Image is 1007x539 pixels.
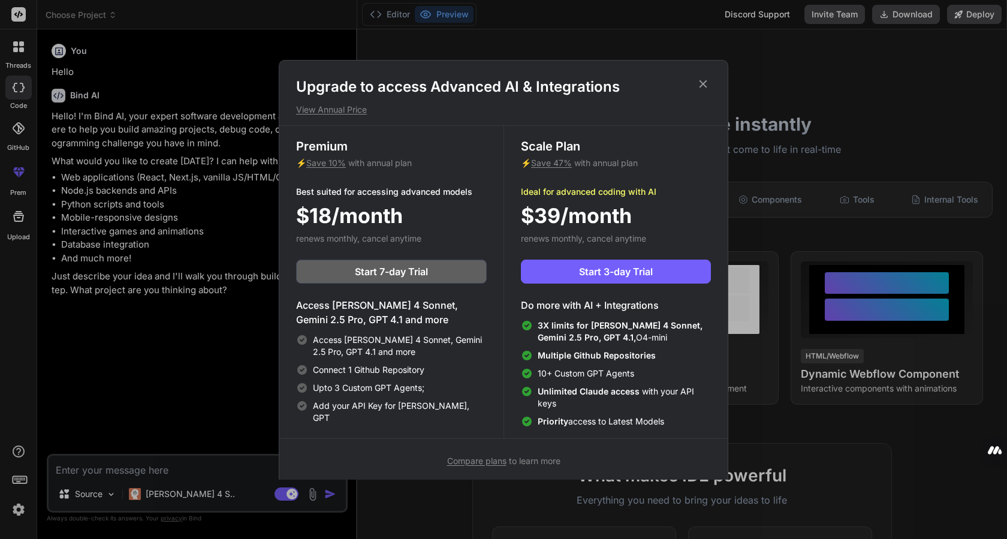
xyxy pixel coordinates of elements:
[538,416,568,426] span: Priority
[538,368,634,380] span: 10+ Custom GPT Agents
[296,186,487,198] p: Best suited for accessing advanced models
[313,364,424,376] span: Connect 1 Github Repository
[521,157,711,169] p: ⚡ with annual plan
[521,138,711,155] h3: Scale Plan
[531,158,572,168] span: Save 47%
[521,200,632,231] span: $39/month
[296,138,487,155] h3: Premium
[521,298,711,312] h4: Do more with AI + Integrations
[306,158,346,168] span: Save 10%
[447,456,506,466] span: Compare plans
[538,386,711,409] span: with your API keys
[296,233,421,243] span: renews monthly, cancel anytime
[355,264,428,279] span: Start 7-day Trial
[538,320,711,344] span: O4-mini
[538,320,703,342] span: 3X limits for [PERSON_NAME] 4 Sonnet, Gemini 2.5 Pro, GPT 4.1,
[296,298,487,327] h4: Access [PERSON_NAME] 4 Sonnet, Gemini 2.5 Pro, GPT 4.1 and more
[521,233,646,243] span: renews monthly, cancel anytime
[579,264,653,279] span: Start 3-day Trial
[296,104,711,116] p: View Annual Price
[313,334,487,358] span: Access [PERSON_NAME] 4 Sonnet, Gemini 2.5 Pro, GPT 4.1 and more
[538,415,664,427] span: access to Latest Models
[521,260,711,284] button: Start 3-day Trial
[521,186,711,198] p: Ideal for advanced coding with AI
[538,350,656,360] span: Multiple Github Repositories
[313,382,424,394] span: Upto 3 Custom GPT Agents;
[296,77,711,97] h1: Upgrade to access Advanced AI & Integrations
[447,456,560,466] span: to learn more
[313,400,487,424] span: Add your API Key for [PERSON_NAME], GPT
[296,200,403,231] span: $18/month
[296,157,487,169] p: ⚡ with annual plan
[296,260,487,284] button: Start 7-day Trial
[538,386,642,396] span: Unlimited Claude access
